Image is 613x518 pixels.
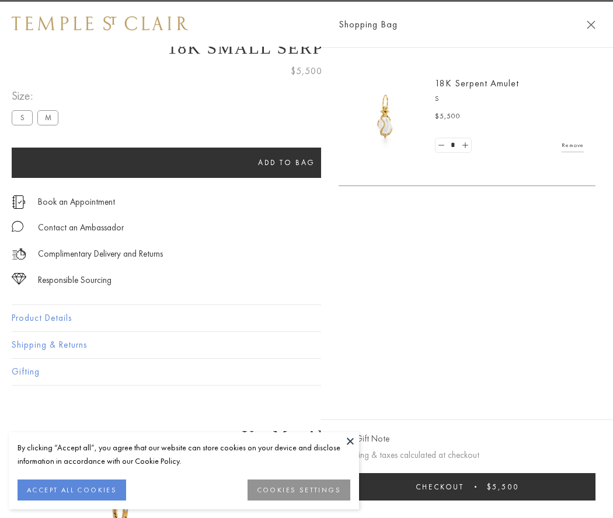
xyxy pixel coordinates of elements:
button: ACCEPT ALL COOKIES [18,480,126,501]
img: icon_delivery.svg [12,247,26,261]
button: Shipping & Returns [12,332,601,358]
span: Checkout [416,482,464,492]
span: $5,500 [487,482,519,492]
a: Remove [562,139,584,152]
div: Responsible Sourcing [38,273,112,288]
span: Size: [12,86,63,106]
img: P51836-E11SERPPV [350,82,420,152]
button: Checkout $5,500 [339,473,595,501]
img: MessageIcon-01_2.svg [12,220,23,232]
span: $5,500 [435,111,461,123]
span: Add to bag [258,157,315,167]
h1: 18K Small Serpent Amulet [12,38,601,58]
button: COOKIES SETTINGS [248,480,350,501]
a: Set quantity to 2 [459,138,471,153]
button: Gifting [12,359,601,385]
h3: You May Also Like [29,427,584,446]
img: icon_sourcing.svg [12,273,26,285]
span: $5,500 [291,64,322,79]
p: S [435,93,584,105]
span: Shopping Bag [339,17,398,32]
a: Book an Appointment [38,195,115,208]
button: Close Shopping Bag [587,20,595,29]
button: Add Gift Note [339,432,389,446]
img: Temple St. Clair [12,16,188,30]
div: Contact an Ambassador [38,220,124,235]
a: 18K Serpent Amulet [435,77,519,89]
div: By clicking “Accept all”, you agree that our website can store cookies on your device and disclos... [18,441,350,468]
p: Complimentary Delivery and Returns [38,247,163,261]
label: M [37,110,58,125]
label: S [12,110,33,125]
a: Set quantity to 0 [436,138,447,153]
button: Add to bag [12,148,562,178]
img: icon_appointment.svg [12,195,26,209]
button: Product Details [12,305,601,331]
p: Shipping & taxes calculated at checkout [339,448,595,463]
